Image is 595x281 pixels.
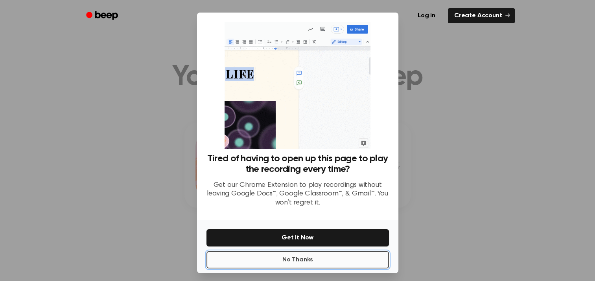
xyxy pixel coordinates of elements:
[206,181,389,208] p: Get our Chrome Extension to play recordings without leaving Google Docs™, Google Classroom™, & Gm...
[81,8,125,24] a: Beep
[206,229,389,246] button: Get It Now
[410,7,443,25] a: Log in
[206,251,389,268] button: No Thanks
[206,153,389,175] h3: Tired of having to open up this page to play the recording every time?
[225,22,370,149] img: Beep extension in action
[448,8,515,23] a: Create Account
